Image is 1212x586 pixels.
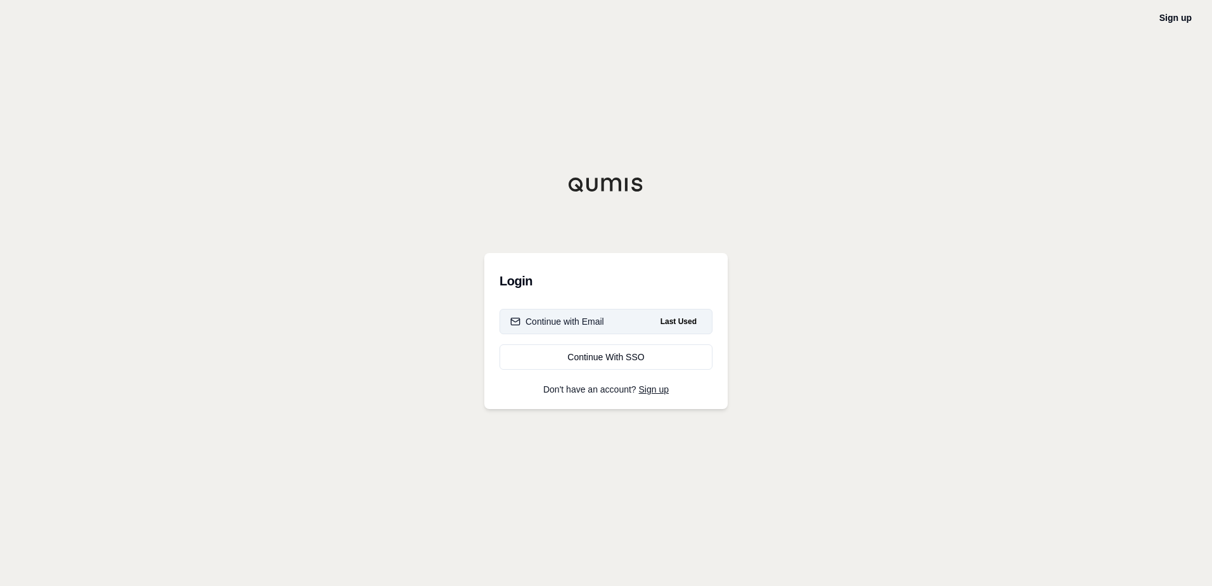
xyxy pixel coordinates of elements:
[500,344,712,370] a: Continue With SSO
[500,385,712,394] p: Don't have an account?
[655,314,702,329] span: Last Used
[510,351,702,363] div: Continue With SSO
[510,315,604,328] div: Continue with Email
[568,177,644,192] img: Qumis
[639,384,669,394] a: Sign up
[1159,13,1192,23] a: Sign up
[500,268,712,294] h3: Login
[500,309,712,334] button: Continue with EmailLast Used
